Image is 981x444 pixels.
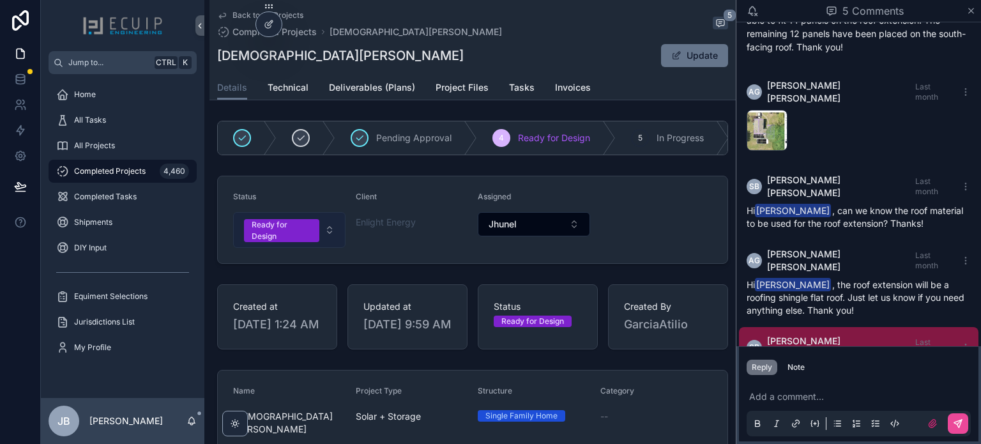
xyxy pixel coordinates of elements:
a: Back to All Projects [217,10,303,20]
a: Shipments [49,211,197,234]
button: Update [661,44,728,67]
span: Back to All Projects [232,10,303,20]
div: scrollable content [41,74,204,376]
span: Home [74,89,96,100]
span: [PERSON_NAME] [PERSON_NAME] [767,248,915,273]
a: Completed Tasks [49,185,197,208]
a: Details [217,76,247,100]
div: Ready for Design [501,316,564,327]
h1: [DEMOGRAPHIC_DATA][PERSON_NAME] [217,47,464,65]
span: Category [600,386,634,395]
span: [DEMOGRAPHIC_DATA][PERSON_NAME] [233,410,346,436]
span: Ctrl [155,56,178,69]
span: 5 [638,133,643,143]
span: All Projects [74,141,115,151]
span: Jhunel [489,218,517,231]
a: Enlight Energy [356,216,416,229]
span: Equiment Selections [74,291,148,302]
span: Last month [915,250,938,270]
a: DIY Input [49,236,197,259]
span: Pending Approval [376,132,452,144]
span: SB [749,181,759,192]
a: My Profile [49,336,197,359]
span: 4 [499,133,504,143]
a: Completed Projects4,460 [49,160,197,183]
div: 4,460 [160,164,189,179]
span: [PERSON_NAME] [PERSON_NAME] [767,79,915,105]
span: Technical [268,81,308,94]
img: App logo [82,15,163,36]
span: Jurisdictions List [74,317,135,327]
span: Project Files [436,81,489,94]
span: Shipments [74,217,112,227]
span: Created at [233,300,321,313]
a: Equiment Selections [49,285,197,308]
span: SB [749,342,759,353]
span: Hi , can we know the roof material to be used for the roof extension? Thanks! [747,205,963,229]
span: Project Type [356,386,402,395]
span: GarciaAtilio [624,316,712,333]
div: Ready for Design [252,219,312,242]
button: Reply [747,360,777,375]
span: -- [600,410,608,423]
span: Client [356,192,377,201]
a: Deliverables (Plans) [329,76,415,102]
a: All Tasks [49,109,197,132]
span: [PERSON_NAME] [PERSON_NAME] [767,174,915,199]
button: Select Button [478,212,590,236]
span: Updated at [363,300,452,313]
span: JB [57,413,70,429]
a: Completed Projects [217,26,317,38]
span: Deliverables (Plans) [329,81,415,94]
span: Assigned [478,192,511,201]
span: Completed Projects [232,26,317,38]
span: 5 [723,9,736,22]
span: [PERSON_NAME] [755,278,831,291]
div: Note [787,362,805,372]
span: Last month [915,82,938,102]
p: [PERSON_NAME] [89,415,163,427]
a: All Projects [49,134,197,157]
span: [PERSON_NAME] [PERSON_NAME] [767,335,915,360]
a: [DEMOGRAPHIC_DATA][PERSON_NAME] [330,26,502,38]
div: Single Family Home [485,410,558,422]
a: Jurisdictions List [49,310,197,333]
span: Ready for Design [518,132,590,144]
span: In Progress [657,132,704,144]
span: Status [494,300,582,313]
span: Name [233,386,255,395]
span: Jump to... [68,57,149,68]
span: Solar + Storage [356,410,421,423]
span: Created By [624,300,712,313]
span: Last month [915,337,938,357]
span: Invoices [555,81,591,94]
span: Details [217,81,247,94]
button: Select Button [233,212,346,248]
span: Hi , the roof extension will be a roofing shingle flat roof. Just let us know if you need anythin... [747,279,964,316]
button: Jump to...CtrlK [49,51,197,74]
a: Project Files [436,76,489,102]
span: My Profile [74,342,111,353]
span: Status [233,192,256,201]
span: K [180,57,190,68]
span: DIY Input [74,243,107,253]
a: Invoices [555,76,591,102]
a: Tasks [509,76,535,102]
span: AG [749,87,760,97]
button: 5 [713,17,728,32]
span: 5 Comments [842,3,904,19]
span: Tasks [509,81,535,94]
span: Structure [478,386,512,395]
a: Technical [268,76,308,102]
a: Home [49,83,197,106]
span: Last month [915,176,938,196]
span: Completed Tasks [74,192,137,202]
span: AG [749,256,760,266]
span: All Tasks [74,115,106,125]
span: [PERSON_NAME] [755,204,831,217]
button: Note [782,360,810,375]
span: Completed Projects [74,166,146,176]
span: [DATE] 9:59 AM [363,316,452,333]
